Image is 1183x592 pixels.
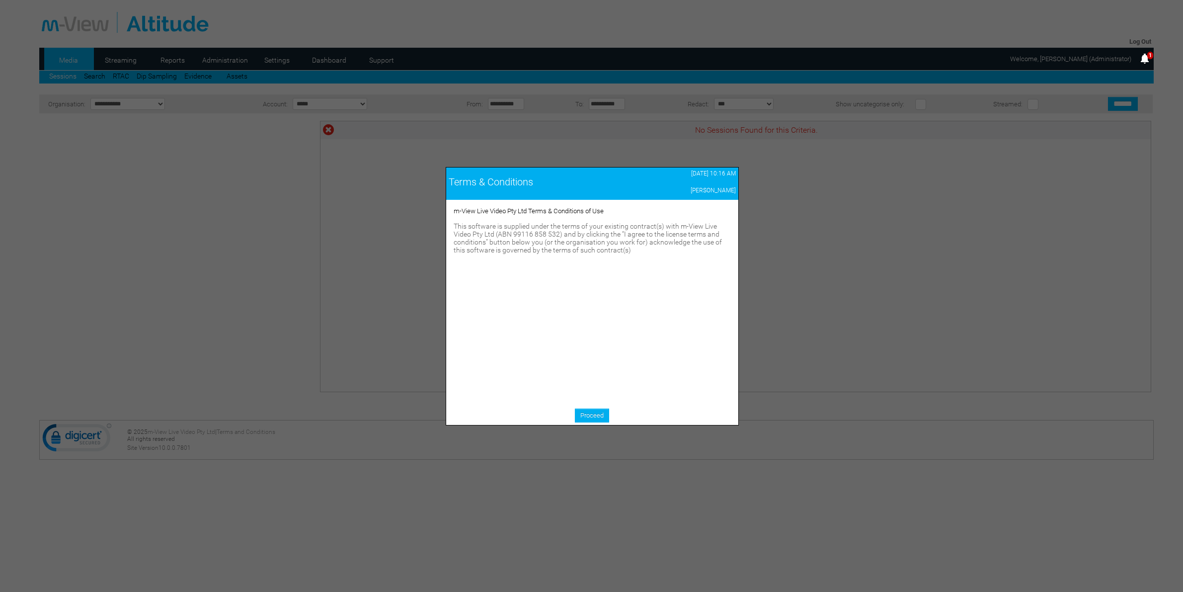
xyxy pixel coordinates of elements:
[575,409,609,423] a: Proceed
[1139,53,1151,65] img: bell25.png
[454,222,722,254] span: This software is supplied under the terms of your existing contract(s) with m-View Live Video Pty...
[633,184,738,196] td: [PERSON_NAME]
[633,168,738,179] td: [DATE] 10:16 AM
[449,176,631,188] div: Terms & Conditions
[454,207,604,215] span: m-View Live Video Pty Ltd Terms & Conditions of Use
[1147,52,1153,59] span: 1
